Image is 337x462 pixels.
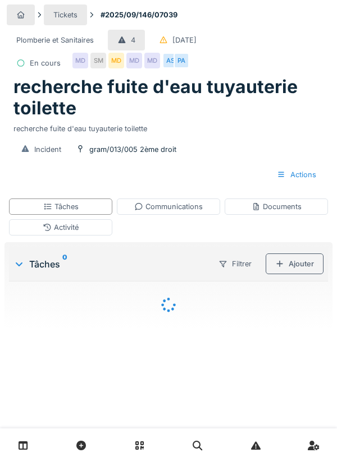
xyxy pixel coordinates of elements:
[53,10,78,20] div: Tickets
[174,53,189,68] div: PA
[13,119,324,134] div: recherche fuite d'eau tuyauterie toilette
[13,257,204,271] div: Tâches
[16,35,94,45] div: Plomberie et Sanitaires
[134,201,203,212] div: Communications
[144,53,160,68] div: MD
[13,76,324,119] h1: recherche fuite d'eau tuyauterie toilette
[72,53,88,68] div: MD
[162,53,178,68] div: AS
[131,35,135,45] div: 4
[126,53,142,68] div: MD
[62,257,67,271] sup: 0
[266,253,324,274] div: Ajouter
[43,201,79,212] div: Tâches
[89,144,176,155] div: gram/013/005 2ème droit
[108,53,124,68] div: MD
[209,253,261,274] div: Filtrer
[34,144,61,155] div: Incident
[172,35,197,45] div: [DATE]
[43,222,79,233] div: Activité
[96,10,182,20] strong: #2025/09/146/07039
[267,164,326,185] div: Actions
[252,201,302,212] div: Documents
[90,53,106,68] div: SM
[30,58,61,68] div: En cours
